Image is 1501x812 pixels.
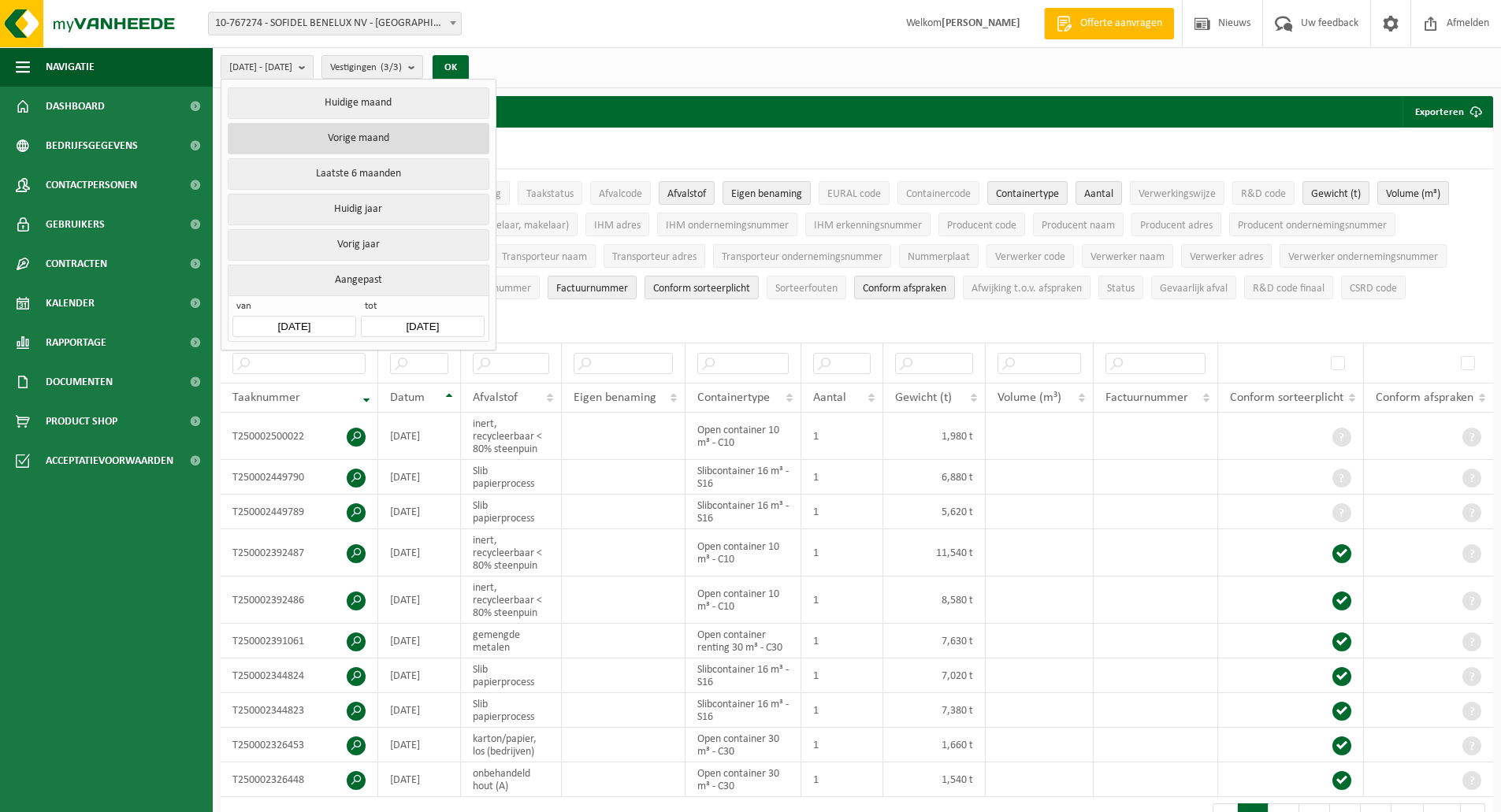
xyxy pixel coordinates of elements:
td: T250002326453 [221,728,378,762]
span: Datum [390,391,425,404]
td: 1 [801,460,883,495]
td: Open container renting 30 m³ - C30 [685,624,801,658]
span: Eigen benaming [574,391,656,404]
td: 1 [801,495,883,529]
span: Status [1107,283,1135,295]
span: [DATE] - [DATE] [229,56,292,80]
span: IHM erkenningsnummer [814,220,922,232]
span: Transporteur naam [502,251,587,263]
td: 1,980 t [883,413,986,460]
td: Open container 10 m³ - C10 [685,529,801,577]
button: IHM erkenningsnummerIHM erkenningsnummer: Activate to sort [805,213,931,236]
td: inert, recycleerbaar < 80% steenpuin [461,577,562,624]
span: Navigatie [46,47,95,87]
span: tot [361,300,484,316]
button: Vorig jaar [228,229,489,261]
td: 1 [801,658,883,693]
button: Conform sorteerplicht : Activate to sort [645,276,759,299]
td: [DATE] [378,624,461,658]
button: Producent adresProducent adres: Activate to sort [1131,213,1221,236]
span: Afwijking t.o.v. afspraken [972,283,1082,295]
td: 7,020 t [883,658,986,693]
span: Conform afspraken [1376,391,1473,404]
td: inert, recycleerbaar < 80% steenpuin [461,413,562,460]
td: T250002326448 [221,762,378,797]
strong: [PERSON_NAME] [942,17,1020,29]
span: IHM adres [594,220,641,232]
span: Acceptatievoorwaarden [46,441,173,480]
button: TaakstatusTaakstatus: Activate to sort [518,181,582,205]
td: 1 [801,693,883,728]
td: T250002449790 [221,460,378,495]
button: R&D code finaalR&amp;D code finaal: Activate to sort [1244,276,1333,299]
span: Volume (m³) [1386,188,1440,200]
button: Gevaarlijk afval : Activate to sort [1151,276,1236,299]
td: Slibcontainer 16 m³ - S16 [685,460,801,495]
span: Factuurnummer [556,283,628,295]
td: 1 [801,413,883,460]
td: T250002344823 [221,693,378,728]
td: gemengde metalen [461,624,562,658]
span: Dashboard [46,87,105,126]
button: Transporteur adresTransporteur adres: Activate to sort [604,244,705,268]
button: Vorige maand [228,123,489,154]
td: [DATE] [378,495,461,529]
td: [DATE] [378,529,461,577]
span: Aantal [1084,188,1113,200]
td: onbehandeld hout (A) [461,762,562,797]
button: EURAL codeEURAL code: Activate to sort [819,181,890,205]
span: Verwerkingswijze [1139,188,1216,200]
td: inert, recycleerbaar < 80% steenpuin [461,529,562,577]
button: Conform afspraken : Activate to sort [854,276,955,299]
span: Taaknummer [232,391,300,404]
span: 10-767274 - SOFIDEL BENELUX NV - DUFFEL [209,13,461,35]
span: Producent naam [1042,220,1115,232]
span: Verwerker adres [1190,251,1263,263]
span: Verwerker code [995,251,1065,263]
span: R&D code finaal [1253,283,1325,295]
td: [DATE] [378,693,461,728]
span: Contactpersonen [46,165,137,205]
td: 5,620 t [883,495,986,529]
button: Producent codeProducent code: Activate to sort [938,213,1025,236]
span: Gewicht (t) [1311,188,1361,200]
span: Verwerker naam [1090,251,1165,263]
td: T250002392487 [221,529,378,577]
span: Producent adres [1140,220,1213,232]
span: Containertype [697,391,770,404]
button: Aangepast [228,265,489,295]
td: 8,580 t [883,577,986,624]
button: ContainertypeContainertype: Activate to sort [987,181,1068,205]
span: Aantal [813,391,846,404]
button: AfvalcodeAfvalcode: Activate to sort [590,181,651,205]
span: Transporteur adres [612,251,697,263]
span: Conform sorteerplicht [653,283,750,295]
span: Gewicht (t) [895,391,952,404]
td: Slib papierprocess [461,495,562,529]
button: Huidig jaar [228,194,489,225]
span: Bedrijfsgegevens [46,126,138,165]
button: StatusStatus: Activate to sort [1098,276,1143,299]
span: Gebruikers [46,205,105,244]
td: Slibcontainer 16 m³ - S16 [685,658,801,693]
td: T250002344824 [221,658,378,693]
button: ContainercodeContainercode: Activate to sort [897,181,979,205]
td: Slib papierprocess [461,460,562,495]
span: Gevaarlijk afval [1160,283,1228,295]
button: Laatste 6 maanden [228,158,489,190]
span: Containertype [996,188,1059,200]
a: Offerte aanvragen [1044,8,1174,39]
span: Offerte aanvragen [1076,16,1166,32]
button: AantalAantal: Activate to sort [1076,181,1122,205]
span: Taakstatus [526,188,574,200]
button: Transporteur naamTransporteur naam: Activate to sort [493,244,596,268]
td: T250002391061 [221,624,378,658]
span: 10-767274 - SOFIDEL BENELUX NV - DUFFEL [208,12,462,35]
button: Verwerker ondernemingsnummerVerwerker ondernemingsnummer: Activate to sort [1280,244,1447,268]
button: Eigen benamingEigen benaming: Activate to sort [723,181,811,205]
span: Containercode [906,188,971,200]
button: Huidige maand [228,87,489,119]
button: R&D codeR&amp;D code: Activate to sort [1232,181,1295,205]
button: Volume (m³)Volume (m³): Activate to sort [1377,181,1449,205]
td: [DATE] [378,460,461,495]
